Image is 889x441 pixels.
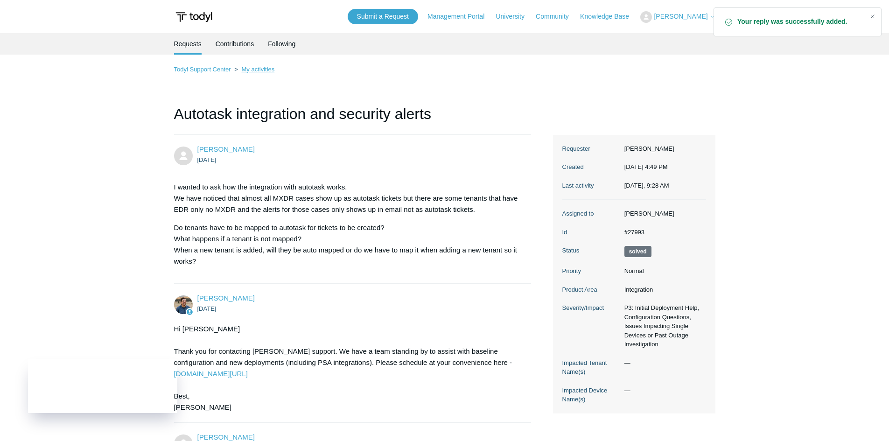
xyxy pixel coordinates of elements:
[562,162,620,172] dt: Created
[562,228,620,237] dt: Id
[197,433,255,441] span: Justin Suzuki
[620,285,706,294] dd: Integration
[562,144,620,154] dt: Requester
[620,386,706,395] dd: —
[562,246,620,255] dt: Status
[620,228,706,237] dd: #27993
[562,285,620,294] dt: Product Area
[232,66,274,73] li: My activities
[348,9,418,24] a: Submit a Request
[562,386,620,404] dt: Impacted Device Name(s)
[197,145,255,153] a: [PERSON_NAME]
[268,33,295,55] a: Following
[197,433,255,441] a: [PERSON_NAME]
[174,66,231,73] a: Todyl Support Center
[737,17,862,27] strong: Your reply was successfully added.
[620,209,706,218] dd: [PERSON_NAME]
[174,182,522,215] p: I wanted to ask how the integration with autotask works. We have noticed that almost all MXDR cas...
[496,12,533,21] a: University
[562,303,620,313] dt: Severity/Impact
[197,156,217,163] time: 09/08/2025, 16:49
[620,358,706,368] dd: —
[197,294,255,302] span: Spencer Grissom
[640,11,715,23] button: [PERSON_NAME]
[562,266,620,276] dt: Priority
[624,163,668,170] time: 09/08/2025, 16:49
[624,246,651,257] span: This request has been solved
[580,12,638,21] a: Knowledge Base
[427,12,494,21] a: Management Portal
[866,10,879,23] div: Close
[216,33,254,55] a: Contributions
[28,359,177,413] iframe: Todyl Status
[562,209,620,218] dt: Assigned to
[197,145,255,153] span: Mohammed Meesam
[174,8,214,26] img: Todyl Support Center Help Center home page
[174,33,202,55] li: Requests
[174,222,522,267] p: Do tenants have to be mapped to autotask for tickets to be created? What happens if a tenant is n...
[620,144,706,154] dd: [PERSON_NAME]
[620,303,706,349] dd: P3: Initial Deployment Help, Configuration Questions, Issues Impacting Single Devices or Past Out...
[624,182,669,189] time: 10/07/2025, 09:28
[174,370,248,378] a: [DOMAIN_NAME][URL]
[562,358,620,377] dt: Impacted Tenant Name(s)
[174,323,522,413] div: Hi [PERSON_NAME] Thank you for contacting [PERSON_NAME] support. We have a team standing by to as...
[620,266,706,276] dd: Normal
[562,181,620,190] dt: Last activity
[174,66,233,73] li: Todyl Support Center
[197,305,217,312] time: 09/08/2025, 16:57
[654,13,707,20] span: [PERSON_NAME]
[241,66,274,73] a: My activities
[174,103,532,135] h1: Autotask integration and security alerts
[536,12,578,21] a: Community
[197,294,255,302] a: [PERSON_NAME]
